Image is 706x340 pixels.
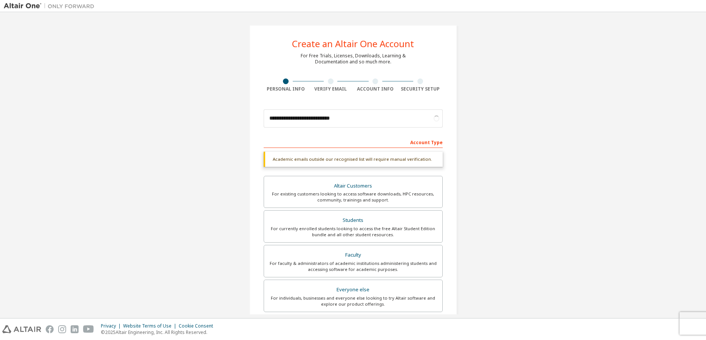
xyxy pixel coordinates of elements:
[264,152,443,167] div: Academic emails outside our recognised list will require manual verification.
[4,2,98,10] img: Altair One
[71,325,79,333] img: linkedin.svg
[353,86,398,92] div: Account Info
[269,181,438,191] div: Altair Customers
[269,260,438,272] div: For faculty & administrators of academic institutions administering students and accessing softwa...
[301,53,406,65] div: For Free Trials, Licenses, Downloads, Learning & Documentation and so much more.
[101,329,218,335] p: © 2025 Altair Engineering, Inc. All Rights Reserved.
[58,325,66,333] img: instagram.svg
[308,86,353,92] div: Verify Email
[179,323,218,329] div: Cookie Consent
[398,86,443,92] div: Security Setup
[2,325,41,333] img: altair_logo.svg
[269,226,438,238] div: For currently enrolled students looking to access the free Altair Student Edition bundle and all ...
[292,39,414,48] div: Create an Altair One Account
[269,250,438,260] div: Faculty
[269,285,438,295] div: Everyone else
[264,86,309,92] div: Personal Info
[101,323,123,329] div: Privacy
[123,323,179,329] div: Website Terms of Use
[46,325,54,333] img: facebook.svg
[264,136,443,148] div: Account Type
[269,191,438,203] div: For existing customers looking to access software downloads, HPC resources, community, trainings ...
[269,215,438,226] div: Students
[269,295,438,307] div: For individuals, businesses and everyone else looking to try Altair software and explore our prod...
[83,325,94,333] img: youtube.svg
